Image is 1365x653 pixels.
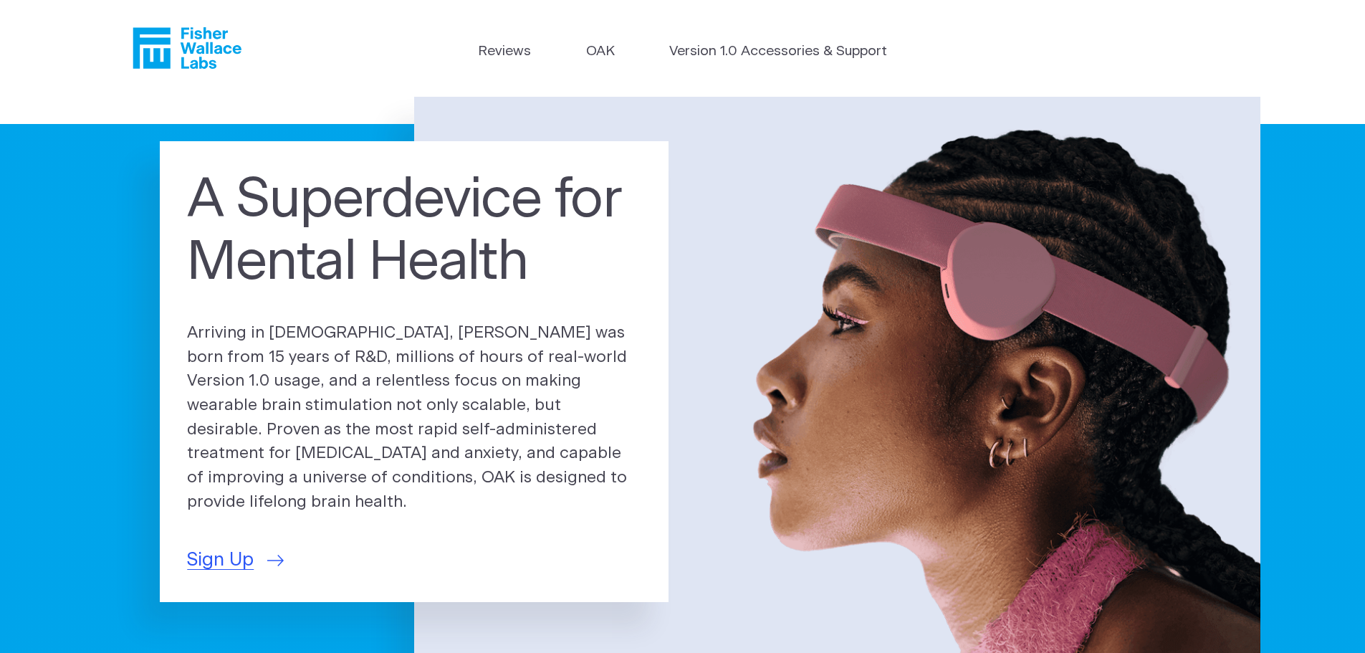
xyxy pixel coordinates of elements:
h1: A Superdevice for Mental Health [187,169,641,295]
a: Fisher Wallace [133,27,241,69]
a: Sign Up [187,546,284,574]
a: OAK [586,42,615,62]
span: Sign Up [187,546,254,574]
a: Reviews [478,42,531,62]
a: Version 1.0 Accessories & Support [669,42,887,62]
p: Arriving in [DEMOGRAPHIC_DATA], [PERSON_NAME] was born from 15 years of R&D, millions of hours of... [187,321,641,515]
